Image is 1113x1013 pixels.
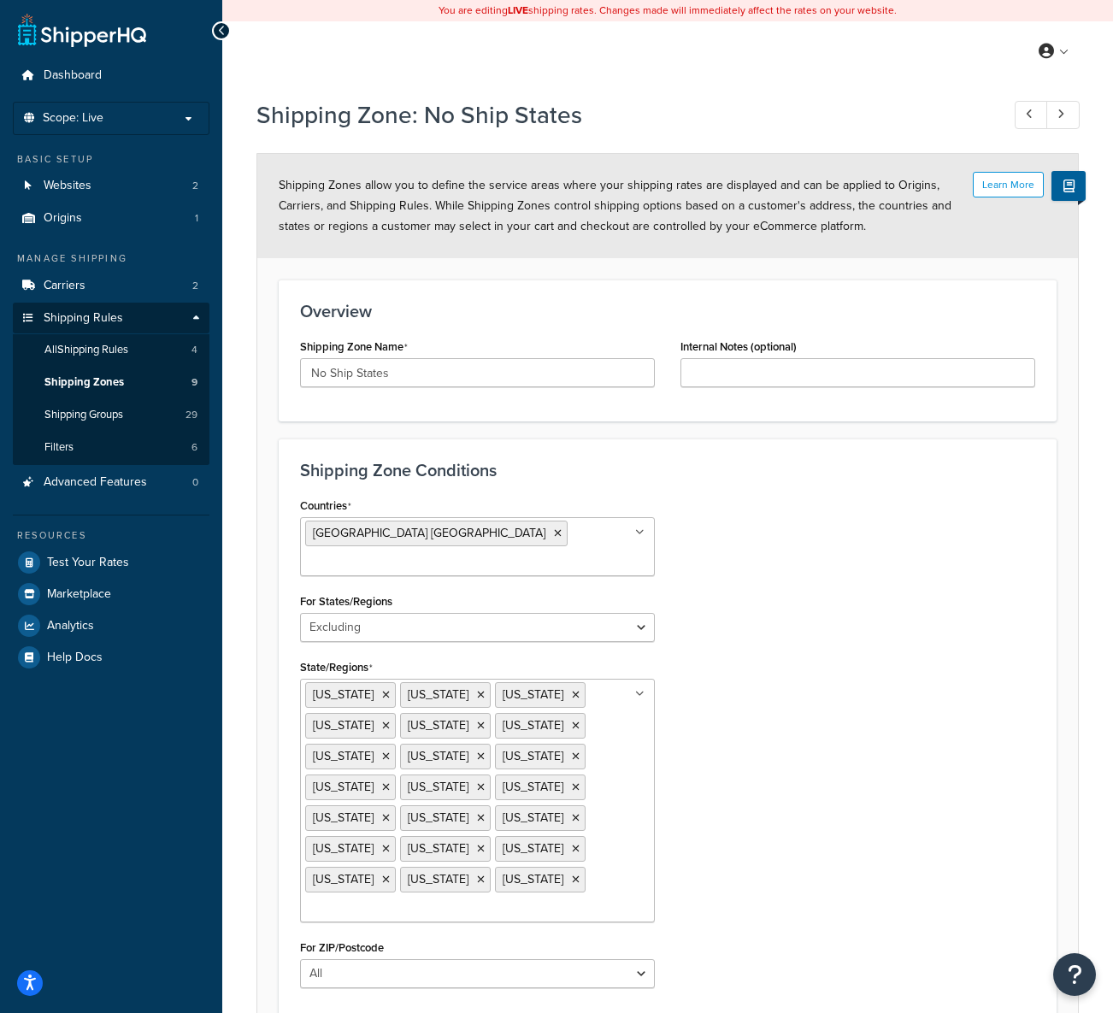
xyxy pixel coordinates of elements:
span: [US_STATE] [313,686,374,704]
span: Shipping Zones [44,375,124,390]
li: Shipping Groups [13,399,209,431]
a: Test Your Rates [13,547,209,578]
h1: Shipping Zone: No Ship States [256,98,983,132]
a: Analytics [13,610,209,641]
div: Basic Setup [13,152,209,167]
a: Origins1 [13,203,209,234]
li: Shipping Zones [13,367,209,398]
span: [GEOGRAPHIC_DATA] [GEOGRAPHIC_DATA] [313,524,545,542]
li: Origins [13,203,209,234]
span: [US_STATE] [503,686,563,704]
label: State/Regions [300,661,373,674]
span: [US_STATE] [408,778,468,796]
span: 2 [192,179,198,193]
li: Advanced Features [13,467,209,498]
span: Analytics [47,619,94,633]
span: Websites [44,179,91,193]
a: Next Record [1046,101,1080,129]
span: Origins [44,211,82,226]
span: Shipping Groups [44,408,123,422]
span: Scope: Live [43,111,103,126]
a: Carriers2 [13,270,209,302]
span: [US_STATE] [313,778,374,796]
span: Dashboard [44,68,102,83]
span: Help Docs [47,651,103,665]
span: Shipping Zones allow you to define the service areas where your shipping rates are displayed and ... [279,176,951,235]
h3: Shipping Zone Conditions [300,461,1035,480]
label: Shipping Zone Name [300,340,408,354]
span: [US_STATE] [313,809,374,827]
span: [US_STATE] [408,839,468,857]
span: [US_STATE] [408,870,468,888]
a: Filters6 [13,432,209,463]
span: Filters [44,440,74,455]
a: Shipping Rules [13,303,209,334]
label: Internal Notes (optional) [680,340,797,353]
a: Help Docs [13,642,209,673]
a: Advanced Features0 [13,467,209,498]
span: 2 [192,279,198,293]
a: Marketplace [13,579,209,610]
span: 0 [192,475,198,490]
li: Carriers [13,270,209,302]
a: Websites2 [13,170,209,202]
a: Dashboard [13,60,209,91]
a: Shipping Zones9 [13,367,209,398]
button: Open Resource Center [1053,953,1096,996]
span: [US_STATE] [503,870,563,888]
span: Marketplace [47,587,111,602]
span: [US_STATE] [408,686,468,704]
span: [US_STATE] [313,839,374,857]
span: [US_STATE] [503,716,563,734]
b: LIVE [508,3,528,18]
span: 1 [195,211,198,226]
span: [US_STATE] [313,716,374,734]
span: 4 [191,343,197,357]
button: Show Help Docs [1051,171,1086,201]
div: Manage Shipping [13,251,209,266]
a: Previous Record [1015,101,1048,129]
span: [US_STATE] [408,809,468,827]
li: Filters [13,432,209,463]
button: Learn More [973,172,1044,197]
span: [US_STATE] [408,747,468,765]
li: Websites [13,170,209,202]
span: [US_STATE] [503,839,563,857]
span: [US_STATE] [408,716,468,734]
span: [US_STATE] [313,870,374,888]
span: [US_STATE] [503,747,563,765]
a: Shipping Groups29 [13,399,209,431]
span: 29 [185,408,197,422]
span: [US_STATE] [503,809,563,827]
span: [US_STATE] [503,778,563,796]
span: [US_STATE] [313,747,374,765]
span: 9 [191,375,197,390]
h3: Overview [300,302,1035,321]
label: For ZIP/Postcode [300,941,384,954]
label: For States/Regions [300,595,392,608]
span: All Shipping Rules [44,343,128,357]
span: Carriers [44,279,85,293]
label: Countries [300,499,351,513]
span: 6 [191,440,197,455]
span: Test Your Rates [47,556,129,570]
span: Advanced Features [44,475,147,490]
span: Shipping Rules [44,311,123,326]
div: Resources [13,528,209,543]
a: AllShipping Rules4 [13,334,209,366]
li: Shipping Rules [13,303,209,465]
